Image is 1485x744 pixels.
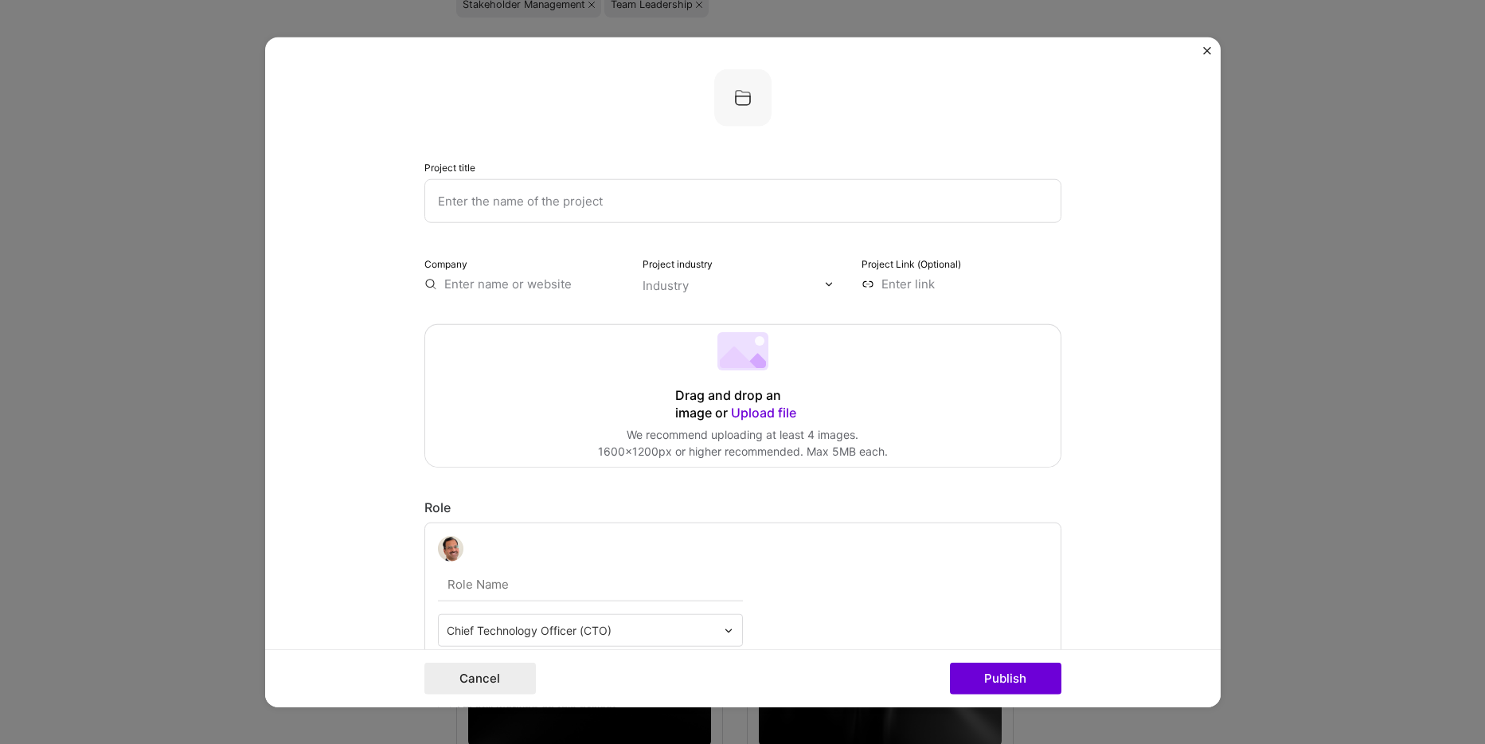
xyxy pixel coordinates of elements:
[424,324,1061,468] div: Drag and drop an image or Upload fileWe recommend uploading at least 4 images.1600x1200px or high...
[824,279,834,288] img: drop icon
[424,662,536,694] button: Cancel
[675,387,811,422] div: Drag and drop an image or
[424,162,475,174] label: Project title
[643,277,689,294] div: Industry
[598,443,888,460] div: 1600x1200px or higher recommended. Max 5MB each.
[424,179,1061,223] input: Enter the name of the project
[862,276,1061,292] input: Enter link
[862,258,961,270] label: Project Link (Optional)
[731,405,796,421] span: Upload file
[1203,47,1211,64] button: Close
[643,258,713,270] label: Project industry
[724,625,733,635] img: drop icon
[714,69,772,127] img: Company logo
[598,426,888,443] div: We recommend uploading at least 4 images.
[424,276,624,292] input: Enter name or website
[438,568,743,601] input: Role Name
[424,499,1061,516] div: Role
[950,662,1061,694] button: Publish
[424,258,467,270] label: Company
